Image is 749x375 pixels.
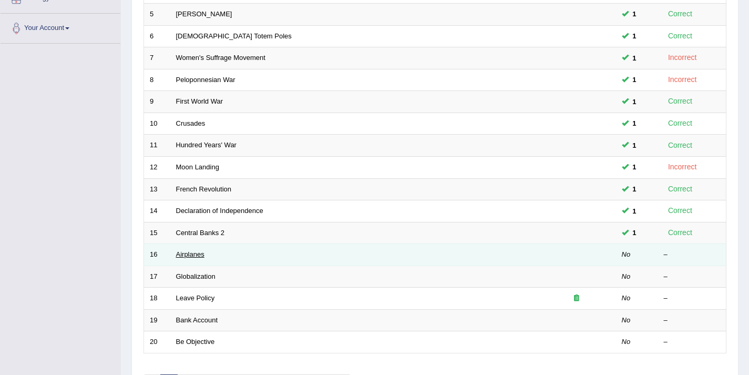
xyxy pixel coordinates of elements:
a: Crusades [176,119,206,127]
td: 7 [144,47,170,69]
div: – [664,272,721,282]
span: You can still take this question [629,53,641,64]
div: Correct [664,30,697,42]
td: 11 [144,135,170,157]
td: 12 [144,156,170,178]
div: Correct [664,227,697,239]
a: Moon Landing [176,163,219,171]
a: Peloponnesian War [176,76,235,84]
a: Leave Policy [176,294,215,302]
td: 15 [144,222,170,244]
a: Bank Account [176,316,218,324]
div: – [664,337,721,347]
a: French Revolution [176,185,232,193]
em: No [622,250,631,258]
span: You can still take this question [629,140,641,151]
td: 9 [144,91,170,113]
a: [PERSON_NAME] [176,10,232,18]
em: No [622,294,631,302]
a: Central Banks 2 [176,229,225,237]
div: Incorrect [664,52,701,64]
div: Correct [664,139,697,151]
div: Incorrect [664,161,701,173]
td: 13 [144,178,170,200]
a: Globalization [176,272,216,280]
a: Airplanes [176,250,204,258]
div: Correct [664,205,697,217]
a: Be Objective [176,338,215,346]
div: Correct [664,117,697,129]
em: No [622,338,631,346]
span: You can still take this question [629,31,641,42]
div: Correct [664,8,697,20]
td: 18 [144,288,170,310]
div: Incorrect [664,74,701,86]
em: No [622,272,631,280]
td: 14 [144,200,170,222]
td: 5 [144,4,170,26]
a: [DEMOGRAPHIC_DATA] Totem Poles [176,32,292,40]
div: Correct [664,95,697,107]
td: 8 [144,69,170,91]
div: – [664,250,721,260]
span: You can still take this question [629,184,641,195]
span: You can still take this question [629,118,641,129]
a: Declaration of Independence [176,207,263,215]
a: First World War [176,97,223,105]
td: 6 [144,25,170,47]
span: You can still take this question [629,227,641,238]
td: 17 [144,266,170,288]
div: Exam occurring question [543,293,610,303]
div: – [664,293,721,303]
div: – [664,316,721,326]
em: No [622,316,631,324]
a: Hundred Years' War [176,141,237,149]
span: You can still take this question [629,96,641,107]
span: You can still take this question [629,74,641,85]
span: You can still take this question [629,206,641,217]
td: 20 [144,331,170,353]
td: 16 [144,244,170,266]
td: 19 [144,309,170,331]
a: Your Account [1,14,120,40]
a: Women's Suffrage Movement [176,54,265,62]
span: You can still take this question [629,8,641,19]
div: Correct [664,183,697,195]
td: 10 [144,113,170,135]
span: You can still take this question [629,161,641,173]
